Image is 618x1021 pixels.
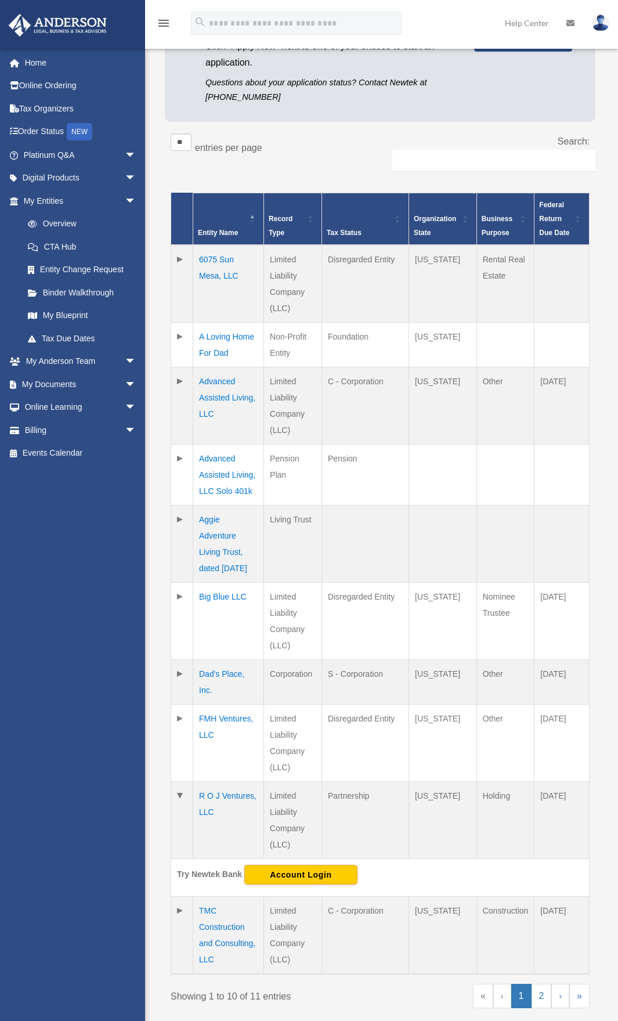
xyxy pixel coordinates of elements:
[193,659,264,704] td: Dad's Place, Inc.
[125,396,148,420] span: arrow_drop_down
[264,322,322,367] td: Non-Profit Entity
[264,704,322,781] td: Limited Liability Company (LLC)
[264,896,322,974] td: Limited Liability Company (LLC)
[476,582,534,659] td: Nominee Trustee
[205,38,457,71] p: Click "Apply Now" next to one of your entities to start an application.
[476,659,534,704] td: Other
[476,896,534,974] td: Construction
[264,444,322,505] td: Pension Plan
[592,15,609,31] img: User Pic
[558,136,590,146] label: Search:
[193,704,264,781] td: FMH Ventures, LLC
[327,229,362,237] span: Tax Status
[409,896,477,974] td: [US_STATE]
[409,659,477,704] td: [US_STATE]
[493,984,511,1008] a: Previous
[125,189,148,213] span: arrow_drop_down
[67,123,92,140] div: NEW
[125,350,148,374] span: arrow_drop_down
[476,704,534,781] td: Other
[193,367,264,444] td: Advanced Assisted Living, LLC
[125,418,148,442] span: arrow_drop_down
[193,245,264,323] td: 6075 Sun Mesa, LLC
[476,367,534,444] td: Other
[534,582,590,659] td: [DATE]
[193,322,264,367] td: A Loving Home For Dad
[171,984,371,1005] div: Showing 1 to 10 of 11 entries
[409,322,477,367] td: [US_STATE]
[193,582,264,659] td: Big Blue LLC
[157,16,171,30] i: menu
[193,896,264,974] td: TMC Construction and Consulting, LLC
[8,350,154,373] a: My Anderson Teamarrow_drop_down
[322,781,409,858] td: Partnership
[534,781,590,858] td: [DATE]
[264,659,322,704] td: Corporation
[264,505,322,582] td: Living Trust
[16,258,148,282] a: Entity Change Request
[322,367,409,444] td: C - Corporation
[157,20,171,30] a: menu
[409,245,477,323] td: [US_STATE]
[16,327,148,350] a: Tax Due Dates
[409,781,477,858] td: [US_STATE]
[409,582,477,659] td: [US_STATE]
[8,373,154,396] a: My Documentsarrow_drop_down
[482,215,512,237] span: Business Purpose
[476,193,534,245] th: Business Purpose: Activate to sort
[177,867,242,882] div: Try Newtek Bank
[322,322,409,367] td: Foundation
[322,444,409,505] td: Pension
[322,245,409,323] td: Disregarded Entity
[8,51,154,74] a: Home
[322,896,409,974] td: C - Corporation
[16,212,142,236] a: Overview
[16,235,148,258] a: CTA Hub
[534,896,590,974] td: [DATE]
[8,74,154,98] a: Online Ordering
[539,201,569,237] span: Federal Return Due Date
[193,193,264,245] th: Entity Name: Activate to invert sorting
[8,120,154,144] a: Order StatusNEW
[534,193,590,245] th: Federal Return Due Date: Activate to sort
[409,367,477,444] td: [US_STATE]
[125,143,148,167] span: arrow_drop_down
[5,14,110,37] img: Anderson Advisors Platinum Portal
[473,984,493,1008] a: First
[409,704,477,781] td: [US_STATE]
[534,704,590,781] td: [DATE]
[193,781,264,858] td: R O J Ventures, LLC
[264,245,322,323] td: Limited Liability Company (LLC)
[244,865,357,885] button: Account Login
[534,367,590,444] td: [DATE]
[8,442,154,465] a: Events Calendar
[8,143,154,167] a: Platinum Q&Aarrow_drop_down
[409,193,477,245] th: Organization State: Activate to sort
[16,304,148,327] a: My Blueprint
[322,582,409,659] td: Disregarded Entity
[322,659,409,704] td: S - Corporation
[194,16,207,28] i: search
[198,229,238,237] span: Entity Name
[264,781,322,858] td: Limited Liability Company (LLC)
[205,75,457,104] p: Questions about your application status? Contact Newtek at [PHONE_NUMBER]
[125,373,148,396] span: arrow_drop_down
[264,582,322,659] td: Limited Liability Company (LLC)
[414,215,456,237] span: Organization State
[16,281,148,304] a: Binder Walkthrough
[125,167,148,190] span: arrow_drop_down
[8,418,154,442] a: Billingarrow_drop_down
[534,659,590,704] td: [DATE]
[264,193,322,245] th: Record Type: Activate to sort
[269,215,292,237] span: Record Type
[195,143,262,153] label: entries per page
[322,193,409,245] th: Tax Status: Activate to sort
[322,704,409,781] td: Disregarded Entity
[476,781,534,858] td: Holding
[8,167,154,190] a: Digital Productsarrow_drop_down
[244,870,357,879] a: Account Login
[264,367,322,444] td: Limited Liability Company (LLC)
[8,189,148,212] a: My Entitiesarrow_drop_down
[8,396,154,419] a: Online Learningarrow_drop_down
[193,444,264,505] td: Advanced Assisted Living, LLC Solo 401k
